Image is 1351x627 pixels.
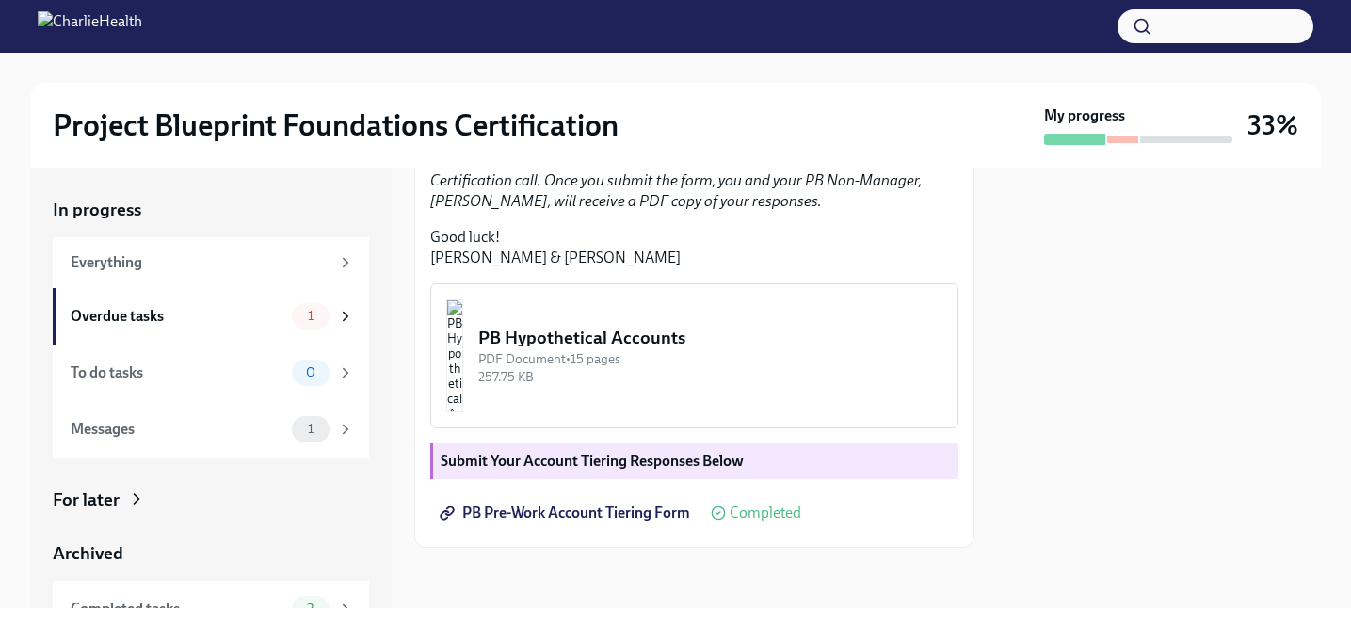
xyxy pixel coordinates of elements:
[71,252,330,273] div: Everything
[53,488,369,512] a: For later
[430,283,958,428] button: PB Hypothetical AccountsPDF Document•15 pages257.75 KB
[53,345,369,401] a: To do tasks0
[71,362,284,383] div: To do tasks
[730,506,801,521] span: Completed
[430,494,703,532] a: PB Pre-Work Account Tiering Form
[478,368,942,386] div: 257.75 KB
[430,227,958,268] p: Good luck! [PERSON_NAME] & [PERSON_NAME]
[1044,105,1125,126] strong: My progress
[53,106,619,144] h2: Project Blueprint Foundations Certification
[53,401,369,458] a: Messages1
[53,237,369,288] a: Everything
[430,151,922,210] em: Please have this completed and submitted prior to your Live Certification call. Once you submit t...
[297,309,325,323] span: 1
[53,541,369,566] a: Archived
[297,422,325,436] span: 1
[478,326,942,350] div: PB Hypothetical Accounts
[441,452,744,470] strong: Submit Your Account Tiering Responses Below
[446,299,463,412] img: PB Hypothetical Accounts
[53,288,369,345] a: Overdue tasks1
[38,11,142,41] img: CharlieHealth
[296,602,325,616] span: 2
[478,350,942,368] div: PDF Document • 15 pages
[71,306,284,327] div: Overdue tasks
[71,419,284,440] div: Messages
[71,599,284,619] div: Completed tasks
[295,365,327,379] span: 0
[443,504,690,522] span: PB Pre-Work Account Tiering Form
[1247,108,1298,142] h3: 33%
[53,488,120,512] div: For later
[53,198,369,222] a: In progress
